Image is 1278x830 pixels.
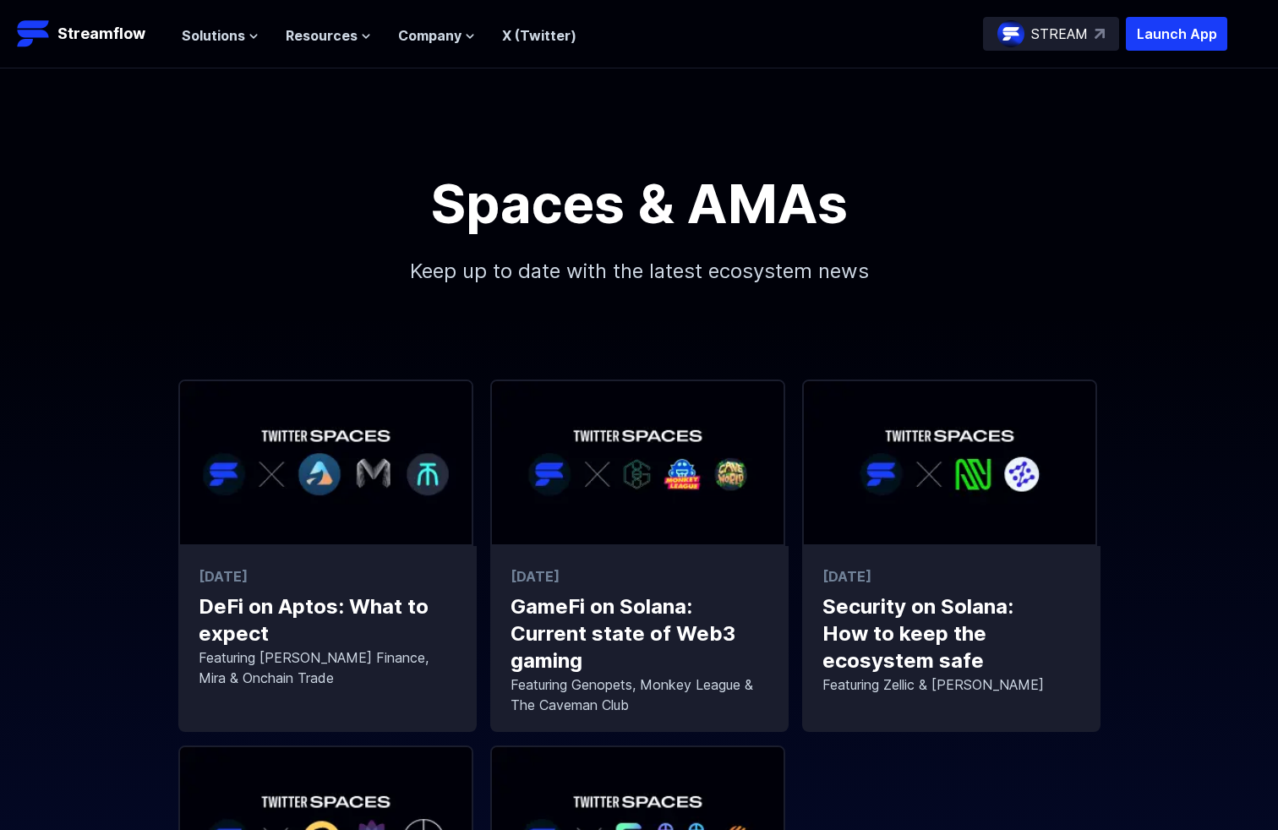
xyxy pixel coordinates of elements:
a: Security on Solana: How to keep the ecosystem safe Featuring Zellic & Nosana [DATE] Security on S... [802,380,1100,732]
a: X (Twitter) [502,27,576,44]
p: Streamflow [57,22,145,46]
p: Featuring Genopets, Monkey League & The Caveman Club [490,674,761,735]
button: Solutions [182,25,259,46]
button: Resources [286,25,371,46]
p: Keep up to date with the latest ecosystem news [276,231,1002,312]
img: Security on Solana: How to keep the ecosystem safe [802,380,1097,546]
p: [DATE] [178,546,477,587]
p: GameFi on Solana: Current state of Web3 gaming [490,587,744,674]
button: Launch App [1126,17,1227,51]
img: streamflow-logo-circle.png [997,20,1024,47]
p: Featuring Zellic & [PERSON_NAME] [802,674,1073,715]
a: GameFi on Solana: Current state of Web3 gaming Featuring Genopets, Monkey League & The Caveman Cl... [490,380,789,732]
a: STREAM [983,17,1119,51]
button: Company [398,25,475,46]
p: Featuring [PERSON_NAME] Finance, Mira & Onchain Trade [178,647,449,708]
p: DeFi on Aptos: What to expect [178,587,432,647]
span: Solutions [182,25,245,46]
img: Streamflow Logo [17,17,51,51]
a: DeFi on Aptos: What to expect Featuring Abel Finance, Mira & Onchain Trade [DATE] DeFi on Aptos: ... [178,380,477,732]
p: Security on Solana: How to keep the ecosystem safe [802,587,1056,674]
p: [DATE] [490,546,789,587]
img: GameFi on Solana: Current state of Web3 gaming [490,380,785,546]
p: [DATE] [802,546,1100,587]
a: Streamflow [17,17,165,51]
span: Resources [286,25,358,46]
h1: Spaces & AMAs [259,177,1019,231]
img: top-right-arrow.svg [1095,29,1105,39]
img: DeFi on Aptos: What to expect [178,380,473,546]
span: Company [398,25,461,46]
p: STREAM [1031,24,1088,44]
